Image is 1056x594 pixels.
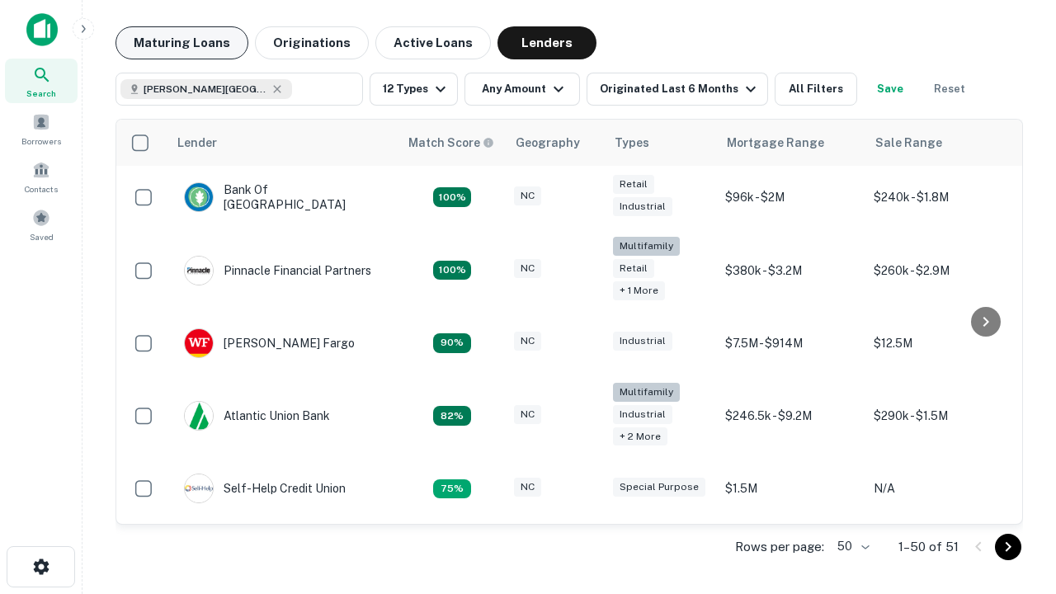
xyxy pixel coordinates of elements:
p: 1–50 of 51 [898,537,959,557]
div: 50 [831,535,872,559]
div: Multifamily [613,383,680,402]
th: Lender [167,120,398,166]
h6: Match Score [408,134,491,152]
td: $12.5M [865,312,1014,375]
div: Self-help Credit Union [184,474,346,503]
th: Mortgage Range [717,120,865,166]
div: Industrial [613,332,672,351]
div: Capitalize uses an advanced AI algorithm to match your search with the best lender. The match sco... [408,134,494,152]
span: Borrowers [21,134,61,148]
div: Industrial [613,197,672,216]
button: All Filters [775,73,857,106]
button: Originated Last 6 Months [587,73,768,106]
div: Special Purpose [613,478,705,497]
div: NC [514,405,541,424]
td: $7.5M - $914M [717,312,865,375]
span: Contacts [25,182,58,196]
td: $1.5M [717,457,865,520]
div: Retail [613,259,654,278]
div: [PERSON_NAME] Fargo [184,328,355,358]
button: Originations [255,26,369,59]
button: Any Amount [464,73,580,106]
td: $290k - $1.5M [865,375,1014,458]
td: $260k - $2.9M [865,229,1014,312]
div: Retail [613,175,654,194]
div: + 2 more [613,427,667,446]
div: Matching Properties: 14, hasApolloMatch: undefined [433,187,471,207]
th: Capitalize uses an advanced AI algorithm to match your search with the best lender. The match sco... [398,120,506,166]
iframe: Chat Widget [973,462,1056,541]
div: Matching Properties: 10, hasApolloMatch: undefined [433,479,471,499]
th: Sale Range [865,120,1014,166]
div: Originated Last 6 Months [600,79,761,99]
div: Industrial [613,405,672,424]
td: $240k - $1.8M [865,166,1014,229]
div: NC [514,186,541,205]
span: Saved [30,230,54,243]
img: picture [185,474,213,502]
button: Active Loans [375,26,491,59]
button: Go to next page [995,534,1021,560]
div: Bank Of [GEOGRAPHIC_DATA] [184,182,382,212]
a: Saved [5,202,78,247]
div: Lender [177,133,217,153]
p: Rows per page: [735,537,824,557]
td: $96k - $2M [717,166,865,229]
img: picture [185,257,213,285]
a: Search [5,59,78,103]
button: Lenders [497,26,596,59]
div: Atlantic Union Bank [184,401,330,431]
div: Sale Range [875,133,942,153]
div: Pinnacle Financial Partners [184,256,371,285]
button: Save your search to get updates of matches that match your search criteria. [864,73,917,106]
div: Multifamily [613,237,680,256]
button: Reset [923,73,976,106]
th: Types [605,120,717,166]
div: Mortgage Range [727,133,824,153]
a: Contacts [5,154,78,199]
div: Geography [516,133,580,153]
div: NC [514,332,541,351]
div: Matching Properties: 11, hasApolloMatch: undefined [433,406,471,426]
td: $380k - $3.2M [717,229,865,312]
button: Maturing Loans [115,26,248,59]
img: picture [185,329,213,357]
a: Borrowers [5,106,78,151]
div: Types [615,133,649,153]
span: Search [26,87,56,100]
span: [PERSON_NAME][GEOGRAPHIC_DATA], [GEOGRAPHIC_DATA] [144,82,267,97]
td: $246.5k - $9.2M [717,375,865,458]
img: picture [185,402,213,430]
img: picture [185,183,213,211]
div: NC [514,259,541,278]
div: Matching Properties: 12, hasApolloMatch: undefined [433,333,471,353]
div: Matching Properties: 24, hasApolloMatch: undefined [433,261,471,280]
th: Geography [506,120,605,166]
button: 12 Types [370,73,458,106]
td: N/A [865,457,1014,520]
div: + 1 more [613,281,665,300]
img: capitalize-icon.png [26,13,58,46]
div: NC [514,478,541,497]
